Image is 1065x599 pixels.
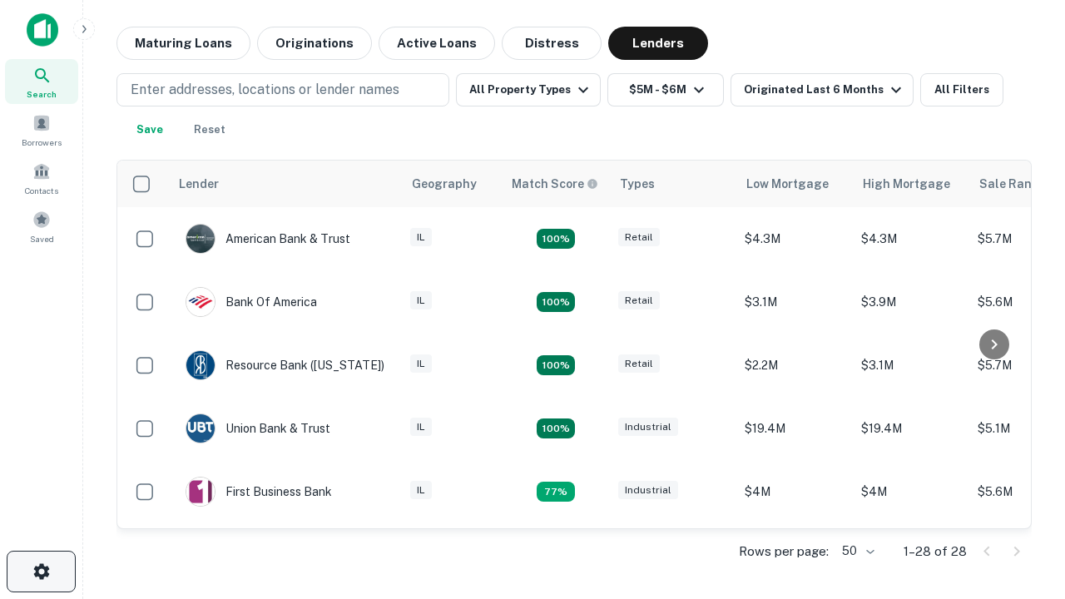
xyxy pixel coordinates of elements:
[169,161,402,207] th: Lender
[620,174,655,194] div: Types
[186,477,332,507] div: First Business Bank
[410,354,432,374] div: IL
[618,228,660,247] div: Retail
[186,225,215,253] img: picture
[116,73,449,106] button: Enter addresses, locations or lender names
[736,207,853,270] td: $4.3M
[618,354,660,374] div: Retail
[618,291,660,310] div: Retail
[27,13,58,47] img: capitalize-icon.png
[131,80,399,100] p: Enter addresses, locations or lender names
[537,292,575,312] div: Matching Properties: 4, hasApolloMatch: undefined
[746,174,829,194] div: Low Mortgage
[739,542,829,562] p: Rows per page:
[537,418,575,438] div: Matching Properties: 4, hasApolloMatch: undefined
[5,156,78,200] a: Contacts
[22,136,62,149] span: Borrowers
[5,107,78,152] a: Borrowers
[186,478,215,506] img: picture
[736,460,853,523] td: $4M
[920,73,1003,106] button: All Filters
[537,355,575,375] div: Matching Properties: 4, hasApolloMatch: undefined
[853,161,969,207] th: High Mortgage
[853,270,969,334] td: $3.9M
[410,291,432,310] div: IL
[982,413,1065,493] iframe: Chat Widget
[537,482,575,502] div: Matching Properties: 3, hasApolloMatch: undefined
[257,27,372,60] button: Originations
[744,80,906,100] div: Originated Last 6 Months
[731,73,914,106] button: Originated Last 6 Months
[186,288,215,316] img: picture
[853,397,969,460] td: $19.4M
[736,523,853,587] td: $3.9M
[618,481,678,500] div: Industrial
[512,175,595,193] h6: Match Score
[853,460,969,523] td: $4M
[736,270,853,334] td: $3.1M
[502,161,610,207] th: Capitalize uses an advanced AI algorithm to match your search with the best lender. The match sco...
[186,413,330,443] div: Union Bank & Trust
[402,161,502,207] th: Geography
[853,334,969,397] td: $3.1M
[412,174,477,194] div: Geography
[736,334,853,397] td: $2.2M
[410,228,432,247] div: IL
[456,73,601,106] button: All Property Types
[904,542,967,562] p: 1–28 of 28
[25,184,58,197] span: Contacts
[736,397,853,460] td: $19.4M
[512,175,598,193] div: Capitalize uses an advanced AI algorithm to match your search with the best lender. The match sco...
[853,523,969,587] td: $4.2M
[183,113,236,146] button: Reset
[537,229,575,249] div: Matching Properties: 7, hasApolloMatch: undefined
[186,350,384,380] div: Resource Bank ([US_STATE])
[863,174,950,194] div: High Mortgage
[502,27,602,60] button: Distress
[607,73,724,106] button: $5M - $6M
[186,224,350,254] div: American Bank & Trust
[27,87,57,101] span: Search
[5,59,78,104] a: Search
[123,113,176,146] button: Save your search to get updates of matches that match your search criteria.
[835,539,877,563] div: 50
[5,204,78,249] a: Saved
[410,418,432,437] div: IL
[186,287,317,317] div: Bank Of America
[610,161,736,207] th: Types
[179,174,219,194] div: Lender
[379,27,495,60] button: Active Loans
[853,207,969,270] td: $4.3M
[186,351,215,379] img: picture
[410,481,432,500] div: IL
[608,27,708,60] button: Lenders
[618,418,678,437] div: Industrial
[736,161,853,207] th: Low Mortgage
[186,414,215,443] img: picture
[30,232,54,245] span: Saved
[116,27,250,60] button: Maturing Loans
